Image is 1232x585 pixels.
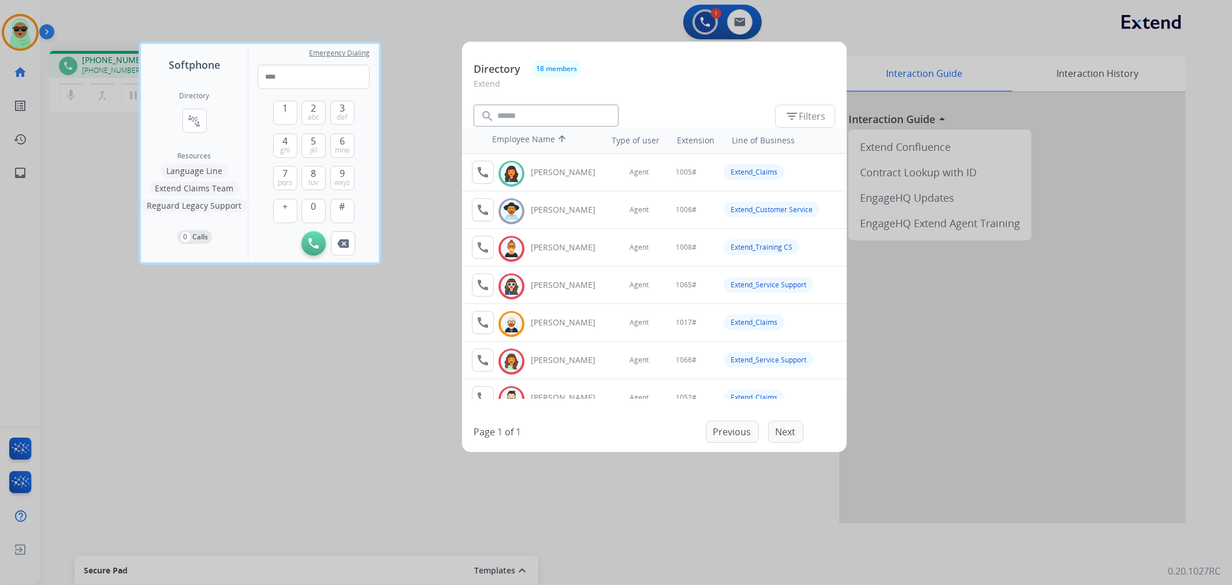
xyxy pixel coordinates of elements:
button: 8tuv [302,166,326,190]
div: [PERSON_NAME] [531,242,608,253]
mat-icon: arrow_upward [555,134,569,147]
button: 4ghi [273,134,297,158]
th: Line of Business [726,129,841,152]
p: Calls [193,232,209,242]
p: 0 [181,232,191,242]
img: avatar [503,353,520,371]
div: [PERSON_NAME] [531,279,608,291]
button: 5jkl [302,134,326,158]
mat-icon: call [476,391,490,405]
mat-icon: filter_list [785,109,799,123]
span: 1017# [676,318,697,327]
span: abc [308,113,319,122]
p: Directory [474,61,520,77]
div: Extend_Claims [724,164,784,180]
p: Extend [474,77,835,99]
span: 1005# [676,168,697,177]
span: Agent [630,168,649,177]
mat-icon: call [476,165,490,179]
mat-icon: search [481,109,494,123]
img: avatar [503,390,520,408]
span: jkl [310,146,317,155]
span: 4 [282,134,288,148]
div: Extend_Claims [724,390,784,405]
span: tuv [309,178,319,187]
div: Extend_Claims [724,314,784,330]
img: call-button [337,239,349,248]
h2: Directory [180,91,210,101]
span: Resources [178,151,211,161]
div: Extend_Service Support [724,352,813,368]
p: Page [474,425,495,439]
button: 3def [330,101,355,125]
button: # [330,199,355,223]
span: 9 [340,166,345,180]
p: of [505,425,513,439]
span: 0 [311,199,317,213]
button: 18 members [532,60,581,77]
button: 1 [273,101,297,125]
span: Filters [785,109,825,123]
button: Filters [775,105,835,128]
mat-icon: call [476,278,490,292]
span: 1066# [676,356,697,365]
mat-icon: call [476,353,490,367]
button: Reguard Legacy Support [142,199,248,213]
span: Agent [630,280,649,290]
img: avatar [503,315,520,333]
span: 5 [311,134,317,148]
mat-icon: connect_without_contact [188,114,202,128]
img: call-button [308,238,319,249]
th: Extension [671,129,720,152]
div: [PERSON_NAME] [531,354,608,366]
th: Employee Name [486,128,590,153]
span: wxyz [334,178,350,187]
div: Extend_Training CS [724,239,799,255]
div: [PERSON_NAME] [531,204,608,216]
p: 0.20.1027RC [1168,564,1220,578]
span: + [282,199,288,213]
button: 0 [302,199,326,223]
span: 6 [340,134,345,148]
span: 1052# [676,393,697,402]
div: Extend_Customer Service [724,202,820,217]
span: 1006# [676,205,697,214]
span: pqrs [278,178,292,187]
span: 1065# [676,280,697,290]
span: Agent [630,356,649,365]
button: Extend Claims Team [150,182,240,195]
img: avatar [503,165,520,183]
th: Type of user [596,129,666,152]
button: 9wxyz [330,166,355,190]
button: 7pqrs [273,166,297,190]
mat-icon: call [476,316,490,329]
button: 2abc [302,101,326,125]
span: 2 [311,101,317,115]
mat-icon: call [476,203,490,217]
img: avatar [503,202,520,220]
span: 1008# [676,243,697,252]
span: ghi [280,146,290,155]
button: 0Calls [177,230,212,244]
span: Agent [630,393,649,402]
img: avatar [503,240,520,258]
button: + [273,199,297,223]
span: # [340,199,345,213]
span: 3 [340,101,345,115]
button: Language Line [161,164,228,178]
button: 6mno [330,134,355,158]
span: Softphone [169,57,220,73]
div: [PERSON_NAME] [531,392,608,403]
div: [PERSON_NAME] [531,166,608,178]
mat-icon: call [476,240,490,254]
span: 1 [282,101,288,115]
span: 8 [311,166,317,180]
span: Agent [630,205,649,214]
span: 7 [282,166,288,180]
span: Emergency Dialing [309,49,370,58]
div: Extend_Service Support [724,277,813,292]
span: def [337,113,348,122]
img: avatar [503,277,520,295]
span: mno [335,146,349,155]
span: Agent [630,243,649,252]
